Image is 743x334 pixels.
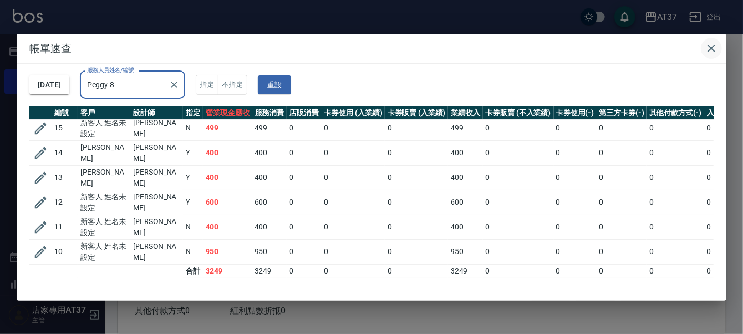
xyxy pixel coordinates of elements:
[647,165,705,190] td: 0
[483,116,553,140] td: 0
[203,165,252,190] td: 400
[448,190,483,215] td: 600
[448,215,483,239] td: 400
[321,140,385,165] td: 0
[52,140,78,165] td: 14
[183,106,203,120] th: 指定
[203,116,252,140] td: 499
[17,34,726,63] h2: 帳單速查
[596,140,647,165] td: 0
[130,116,183,140] td: [PERSON_NAME]
[29,75,69,95] button: [DATE]
[448,239,483,264] td: 950
[252,165,287,190] td: 400
[596,190,647,215] td: 0
[252,106,287,120] th: 服務消費
[483,165,553,190] td: 0
[448,264,483,278] td: 3249
[78,239,130,264] td: 新客人 姓名未設定
[385,264,449,278] td: 0
[385,140,449,165] td: 0
[321,165,385,190] td: 0
[78,140,130,165] td: [PERSON_NAME]
[596,165,647,190] td: 0
[87,66,134,74] label: 服務人員姓名/編號
[258,75,291,95] button: 重設
[554,239,597,264] td: 0
[167,77,181,92] button: Clear
[448,165,483,190] td: 400
[321,106,385,120] th: 卡券使用 (入業績)
[52,239,78,264] td: 10
[483,264,553,278] td: 0
[554,106,597,120] th: 卡券使用(-)
[596,116,647,140] td: 0
[596,239,647,264] td: 0
[203,190,252,215] td: 600
[554,215,597,239] td: 0
[183,140,203,165] td: Y
[596,264,647,278] td: 0
[203,239,252,264] td: 950
[78,165,130,190] td: [PERSON_NAME]
[647,116,705,140] td: 0
[287,239,321,264] td: 0
[647,140,705,165] td: 0
[321,116,385,140] td: 0
[252,239,287,264] td: 950
[448,116,483,140] td: 499
[554,165,597,190] td: 0
[130,165,183,190] td: [PERSON_NAME]
[647,106,705,120] th: 其他付款方式(-)
[287,215,321,239] td: 0
[321,190,385,215] td: 0
[78,215,130,239] td: 新客人 姓名未設定
[554,264,597,278] td: 0
[130,239,183,264] td: [PERSON_NAME]
[385,106,449,120] th: 卡券販賣 (入業績)
[183,116,203,140] td: N
[483,239,553,264] td: 0
[321,239,385,264] td: 0
[52,116,78,140] td: 15
[287,165,321,190] td: 0
[203,106,252,120] th: 營業現金應收
[385,190,449,215] td: 0
[130,106,183,120] th: 設計師
[252,264,287,278] td: 3249
[252,190,287,215] td: 600
[448,140,483,165] td: 400
[130,190,183,215] td: [PERSON_NAME]
[183,165,203,190] td: Y
[183,215,203,239] td: N
[52,165,78,190] td: 13
[287,106,321,120] th: 店販消費
[554,116,597,140] td: 0
[52,215,78,239] td: 11
[483,106,553,120] th: 卡券販賣 (不入業績)
[483,190,553,215] td: 0
[183,239,203,264] td: N
[385,239,449,264] td: 0
[183,190,203,215] td: Y
[252,116,287,140] td: 499
[287,264,321,278] td: 0
[647,239,705,264] td: 0
[183,264,203,278] td: 合計
[78,190,130,215] td: 新客人 姓名未設定
[130,215,183,239] td: [PERSON_NAME]
[647,190,705,215] td: 0
[554,190,597,215] td: 0
[52,106,78,120] th: 編號
[218,75,247,95] button: 不指定
[78,116,130,140] td: 新客人 姓名未設定
[448,106,483,120] th: 業績收入
[252,140,287,165] td: 400
[52,190,78,215] td: 12
[385,116,449,140] td: 0
[385,165,449,190] td: 0
[203,215,252,239] td: 400
[130,140,183,165] td: [PERSON_NAME]
[196,75,218,95] button: 指定
[483,215,553,239] td: 0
